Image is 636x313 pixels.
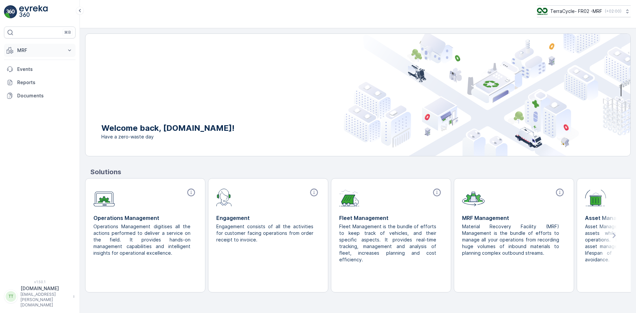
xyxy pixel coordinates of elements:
[339,214,443,222] p: Fleet Management
[93,214,197,222] p: Operations Management
[21,285,70,292] p: [DOMAIN_NAME]
[4,63,76,76] a: Events
[4,76,76,89] a: Reports
[585,188,606,206] img: module-icon
[6,291,16,302] div: TT
[462,223,560,256] p: Material Recovery Facility (MRF) Management is the bundle of efforts to manage all your operation...
[101,133,235,140] span: Have a zero-waste day
[537,8,548,15] img: terracycle.png
[462,214,566,222] p: MRF Management
[344,34,630,156] img: city illustration
[17,66,73,73] p: Events
[339,188,359,206] img: module-icon
[17,92,73,99] p: Documents
[17,47,62,54] p: MRF
[64,30,71,35] p: ⌘B
[4,89,76,102] a: Documents
[90,167,631,177] p: Solutions
[537,5,631,17] button: TerraCycle- FR02 -MRF(+02:00)
[93,223,192,256] p: Operations Management digitises all the actions performed to deliver a service on the field. It p...
[93,188,115,207] img: module-icon
[550,8,602,15] p: TerraCycle- FR02 -MRF
[462,188,485,206] img: module-icon
[4,5,17,19] img: logo
[4,285,76,308] button: TT[DOMAIN_NAME][EMAIL_ADDRESS][PERSON_NAME][DOMAIN_NAME]
[339,223,438,263] p: Fleet Management is the bundle of efforts to keep track of vehicles, and their specific aspects. ...
[605,9,621,14] p: ( +02:00 )
[216,214,320,222] p: Engagement
[21,292,70,308] p: [EMAIL_ADDRESS][PERSON_NAME][DOMAIN_NAME]
[17,79,73,86] p: Reports
[4,44,76,57] button: MRF
[216,188,232,206] img: module-icon
[101,123,235,133] p: Welcome back, [DOMAIN_NAME]!
[216,223,315,243] p: Engagement consists of all the activities for customer facing operations from order receipt to in...
[19,5,48,19] img: logo_light-DOdMpM7g.png
[4,280,76,284] span: v 1.50.1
